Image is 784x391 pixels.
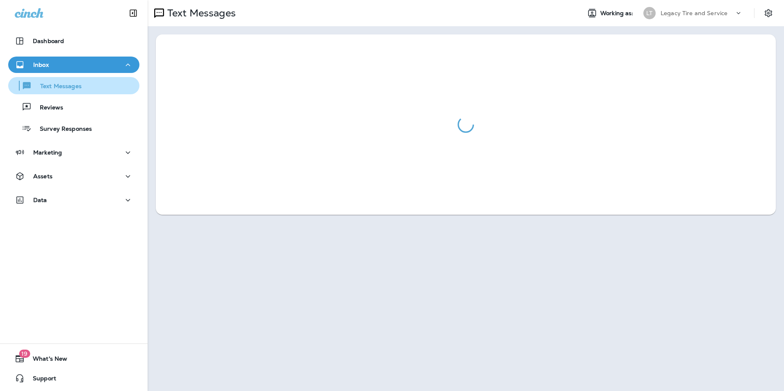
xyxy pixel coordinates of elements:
[19,350,30,358] span: 19
[8,77,139,94] button: Text Messages
[8,370,139,386] button: Support
[8,33,139,49] button: Dashboard
[8,120,139,137] button: Survey Responses
[8,192,139,208] button: Data
[8,144,139,161] button: Marketing
[8,57,139,73] button: Inbox
[25,375,56,385] span: Support
[164,7,236,19] p: Text Messages
[32,83,82,91] p: Text Messages
[661,10,727,16] p: Legacy Tire and Service
[8,350,139,367] button: 19What's New
[600,10,635,17] span: Working as:
[33,173,52,180] p: Assets
[25,355,67,365] span: What's New
[8,168,139,184] button: Assets
[33,61,49,68] p: Inbox
[122,5,145,21] button: Collapse Sidebar
[761,6,776,20] button: Settings
[32,104,63,112] p: Reviews
[33,149,62,156] p: Marketing
[32,125,92,133] p: Survey Responses
[8,98,139,116] button: Reviews
[33,38,64,44] p: Dashboard
[33,197,47,203] p: Data
[643,7,656,19] div: LT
